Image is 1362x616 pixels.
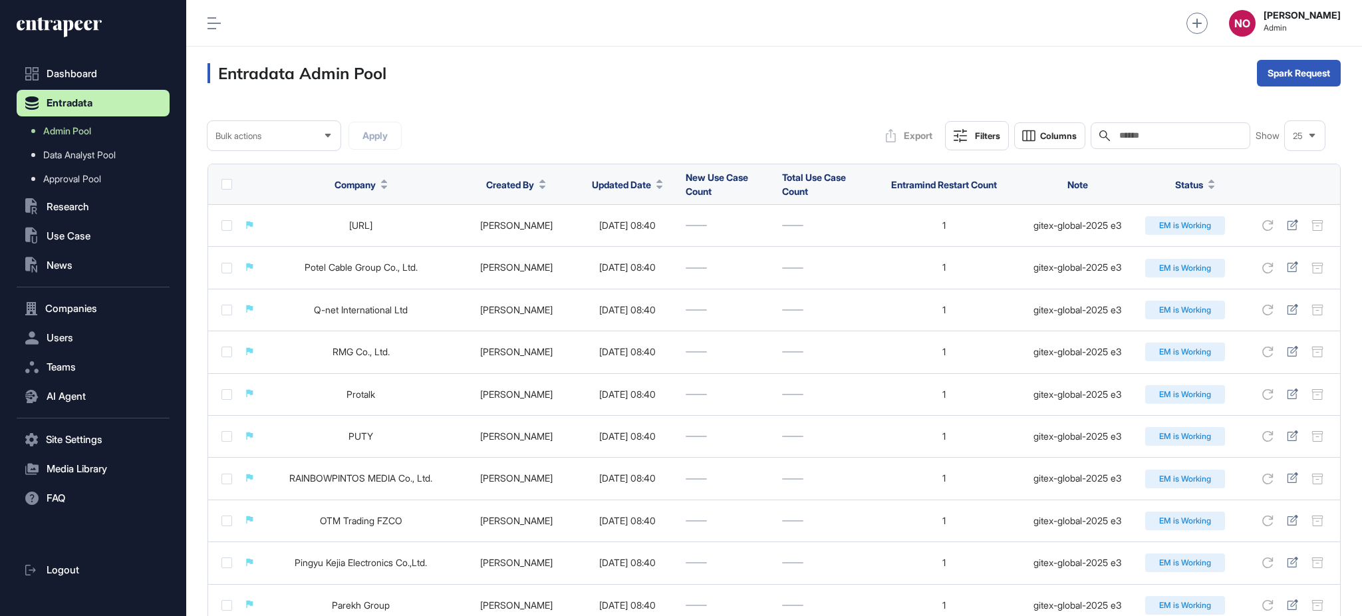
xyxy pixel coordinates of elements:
div: 1 [879,220,1010,231]
span: Bulk actions [215,131,261,141]
span: Data Analyst Pool [43,150,116,160]
button: Companies [17,295,170,322]
div: 1 [879,516,1010,526]
button: Teams [17,354,170,381]
div: gitex-global-2025 e3 [1023,347,1132,357]
button: Use Case [17,223,170,249]
span: Companies [45,303,97,314]
a: [PERSON_NAME] [480,220,553,231]
div: EM is Working [1145,470,1225,488]
div: EM is Working [1145,512,1225,530]
div: EM is Working [1145,427,1225,446]
div: gitex-global-2025 e3 [1023,516,1132,526]
div: [DATE] 08:40 [583,516,672,526]
h3: Entradata Admin Pool [207,63,386,83]
a: [PERSON_NAME] [480,515,553,526]
span: 25 [1293,131,1303,141]
span: Note [1067,179,1088,190]
div: 1 [879,305,1010,315]
span: Use Case [47,231,90,241]
a: Potel Cable Group Co., Ltd. [305,261,418,273]
span: Company [335,178,376,192]
button: News [17,252,170,279]
button: Users [17,325,170,351]
div: EM is Working [1145,596,1225,615]
a: Data Analyst Pool [23,143,170,167]
div: [DATE] 08:40 [583,262,672,273]
button: Spark Request [1257,60,1341,86]
span: FAQ [47,493,65,504]
span: Created By [486,178,534,192]
div: 1 [879,557,1010,568]
span: Admin [1264,23,1341,33]
div: 1 [879,262,1010,273]
div: EM is Working [1145,385,1225,404]
a: OTM Trading FZCO [320,515,402,526]
a: [URL] [349,220,372,231]
button: FAQ [17,485,170,512]
div: EM is Working [1145,259,1225,277]
a: [PERSON_NAME] [480,304,553,315]
a: Logout [17,557,170,583]
div: gitex-global-2025 e3 [1023,220,1132,231]
span: Show [1256,130,1280,141]
div: gitex-global-2025 e3 [1023,262,1132,273]
div: gitex-global-2025 e3 [1023,600,1132,611]
button: AI Agent [17,383,170,410]
button: Columns [1014,122,1085,149]
div: [DATE] 08:40 [583,431,672,442]
div: [DATE] 08:40 [583,557,672,568]
div: EM is Working [1145,553,1225,572]
div: [DATE] 08:40 [583,389,672,400]
a: Q-net International Ltd [314,304,408,315]
span: Admin Pool [43,126,91,136]
a: [PERSON_NAME] [480,557,553,568]
a: PUTY [348,430,373,442]
span: Columns [1040,131,1077,141]
a: Dashboard [17,61,170,87]
a: Approval Pool [23,167,170,191]
button: NO [1229,10,1256,37]
span: Dashboard [47,69,97,79]
span: Site Settings [46,434,102,445]
a: Protalk [346,388,375,400]
a: RMG Co., Ltd. [333,346,390,357]
span: News [47,260,72,271]
div: gitex-global-2025 e3 [1023,389,1132,400]
span: Updated Date [592,178,651,192]
div: 1 [879,347,1010,357]
div: EM is Working [1145,216,1225,235]
a: [PERSON_NAME] [480,599,553,611]
span: Status [1175,178,1203,192]
button: Created By [486,178,546,192]
a: [PERSON_NAME] [480,430,553,442]
div: 1 [879,473,1010,484]
span: Users [47,333,73,343]
span: Media Library [47,464,107,474]
span: Total Use Case Count [782,172,846,197]
span: New Use Case Count [686,172,748,197]
button: Company [335,178,388,192]
div: gitex-global-2025 e3 [1023,431,1132,442]
span: AI Agent [47,391,86,402]
a: [PERSON_NAME] [480,346,553,357]
a: [PERSON_NAME] [480,261,553,273]
a: RAINBOWPINTOS MEDIA Co., Ltd. [289,472,432,484]
button: Status [1175,178,1215,192]
button: Updated Date [592,178,663,192]
span: Entramind Restart Count [891,179,997,190]
button: Entradata [17,90,170,116]
strong: [PERSON_NAME] [1264,10,1341,21]
div: [DATE] 08:40 [583,220,672,231]
button: Site Settings [17,426,170,453]
button: Filters [945,121,1009,150]
div: 1 [879,600,1010,611]
button: Export [879,122,940,149]
div: [DATE] 08:40 [583,600,672,611]
span: Research [47,202,89,212]
span: Logout [47,565,79,575]
div: 1 [879,431,1010,442]
div: Filters [975,130,1000,141]
span: Entradata [47,98,92,108]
